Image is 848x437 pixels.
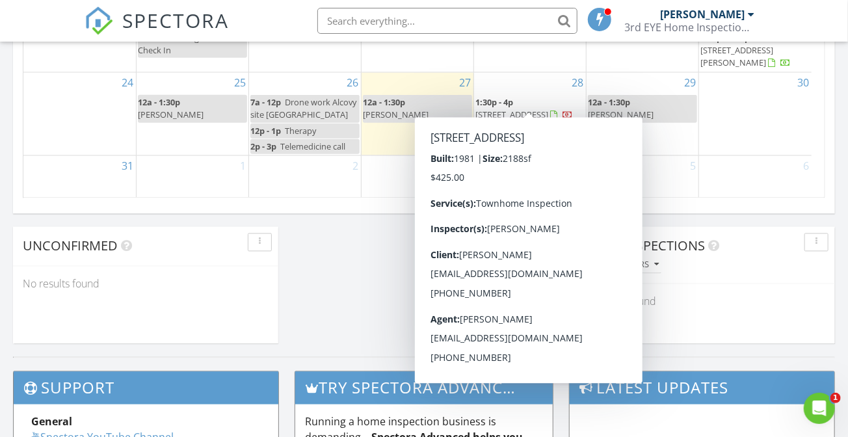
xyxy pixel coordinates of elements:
span: SPECTORA [122,7,229,34]
a: 1:30p - 4p [STREET_ADDRESS] [475,95,585,123]
a: Go to September 2, 2025 [350,156,361,177]
a: Go to September 5, 2025 [687,156,698,177]
span: [STREET_ADDRESS] [475,109,548,120]
a: Go to August 30, 2025 [795,73,812,94]
div: No results found [13,267,278,302]
a: Go to September 4, 2025 [575,156,586,177]
span: Telemedicine call [280,140,345,152]
a: Go to September 6, 2025 [801,156,812,177]
td: Go to September 3, 2025 [361,155,473,198]
span: 12a - 1:30p [363,96,405,108]
td: Go to August 24, 2025 [23,73,136,156]
span: [PERSON_NAME] [588,109,654,120]
td: Go to September 2, 2025 [248,155,361,198]
div: No results found [570,284,835,319]
img: The Best Home Inspection Software - Spectora [85,7,113,35]
h3: Latest Updates [570,372,834,404]
td: Go to August 28, 2025 [474,73,587,156]
a: Go to August 25, 2025 [232,73,248,94]
span: [PERSON_NAME] [363,109,429,120]
td: Go to September 5, 2025 [587,155,699,198]
div: [PERSON_NAME] [661,8,745,21]
a: Go to August 31, 2025 [119,156,136,177]
a: Go to August 28, 2025 [569,73,586,94]
a: Go to September 1, 2025 [237,156,248,177]
iframe: Intercom live chat [804,393,835,424]
h3: Support [14,372,278,404]
span: Draft Inspections [579,237,705,255]
a: 1:30p - 4p [STREET_ADDRESS] [475,96,573,120]
span: 7a - 12p [250,96,281,108]
input: Search everything... [317,8,577,34]
span: 1:30p - 4p [475,96,513,108]
td: Go to September 1, 2025 [136,155,248,198]
span: 2:30p - 3:30p [700,32,750,44]
a: Go to August 29, 2025 [682,73,698,94]
span: 12a - 1:30p [588,96,630,108]
td: Go to August 25, 2025 [136,73,248,156]
span: 2p - 3p [250,140,276,152]
div: All schedulers [582,261,659,270]
span: Drone work Alcovy site [GEOGRAPHIC_DATA] [250,96,356,120]
td: Go to August 27, 2025 [361,73,473,156]
span: Makeover HUD Consulting - Virtual Check In [138,19,231,55]
strong: General [31,415,72,429]
td: Go to August 26, 2025 [248,73,361,156]
span: [PERSON_NAME] [138,109,204,120]
div: 3rd EYE Home Inspection LLC [625,21,755,34]
span: 1 [830,393,841,403]
a: SPECTORA [85,18,229,45]
a: Go to September 3, 2025 [462,156,473,177]
span: 12p - 1p [250,125,281,137]
span: 12a - 1:30p [138,96,180,108]
a: Go to August 26, 2025 [344,73,361,94]
td: Go to August 30, 2025 [699,73,812,156]
button: All schedulers [579,257,661,274]
a: 2:30p - 3:30p [STREET_ADDRESS][PERSON_NAME] [700,32,791,68]
span: Therapy [285,125,316,137]
td: Go to August 29, 2025 [587,73,699,156]
h3: Try spectora advanced [DATE] [295,372,552,404]
td: Go to August 31, 2025 [23,155,136,198]
span: Unconfirmed [23,237,118,255]
a: 2:30p - 3:30p [STREET_ADDRESS][PERSON_NAME] [700,31,810,72]
span: [STREET_ADDRESS][PERSON_NAME] [700,44,773,68]
a: Go to August 24, 2025 [119,73,136,94]
td: Go to September 4, 2025 [474,155,587,198]
td: Go to September 6, 2025 [699,155,812,198]
a: Go to August 27, 2025 [457,73,473,94]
